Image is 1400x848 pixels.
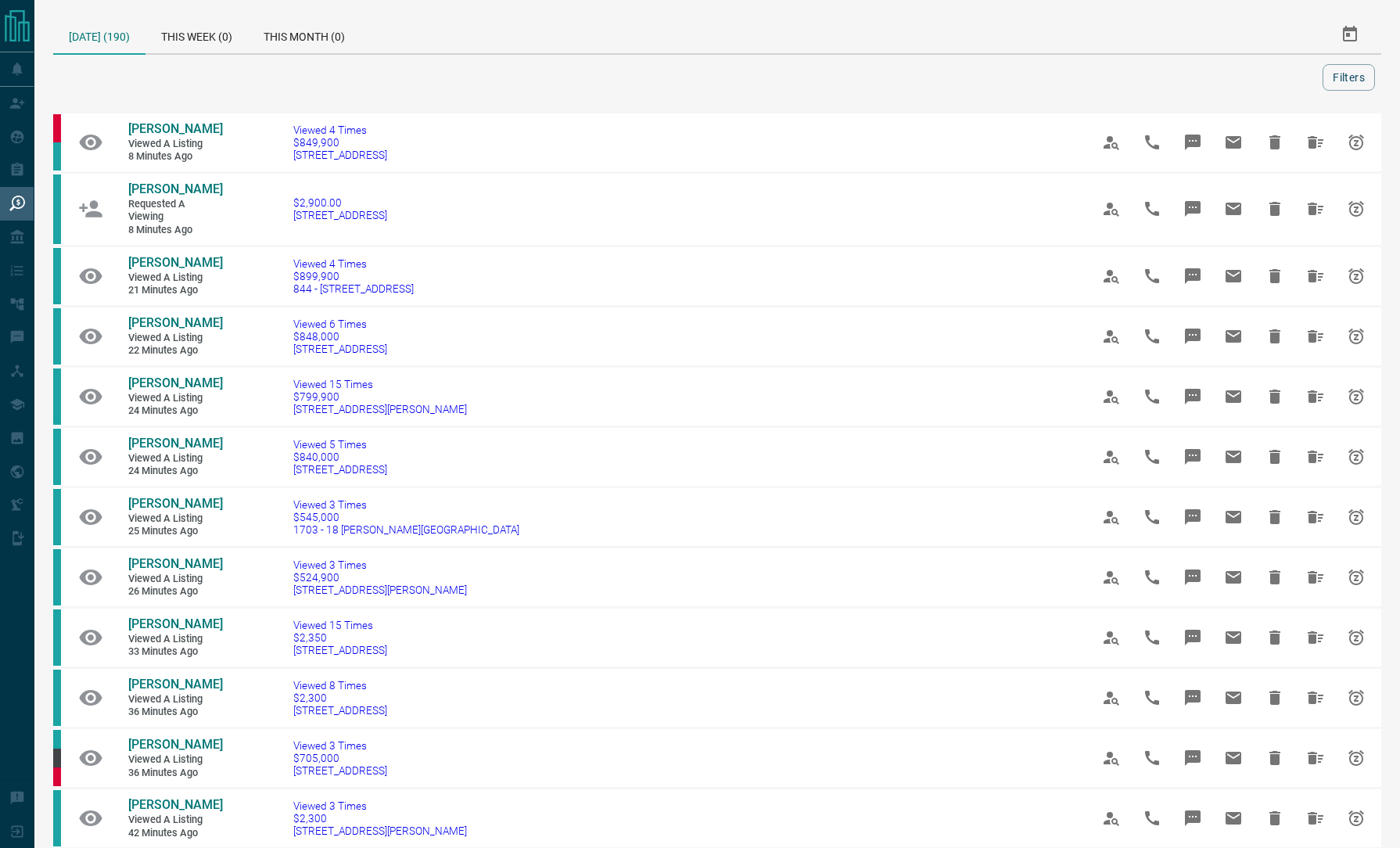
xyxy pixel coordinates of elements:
span: Snooze [1337,498,1375,536]
span: Snooze [1337,739,1375,777]
span: 844 - [STREET_ADDRESS] [293,282,414,295]
span: Hide All from Azar Alamdari [1297,438,1334,476]
a: Viewed 15 Times$2,350[STREET_ADDRESS] [293,619,387,656]
span: [PERSON_NAME] [128,677,223,692]
span: [STREET_ADDRESS] [293,149,387,161]
span: Snooze [1337,619,1375,656]
a: [PERSON_NAME] [128,375,222,392]
span: View Profile [1093,739,1130,777]
span: Email [1215,378,1252,415]
span: Hide All from Azar Alamdari [1297,257,1334,295]
a: Viewed 3 Times$524,900[STREET_ADDRESS][PERSON_NAME] [293,559,467,596]
span: Call [1133,257,1171,295]
span: Snooze [1337,318,1375,355]
span: Hide [1256,799,1294,837]
span: Hide [1256,679,1294,717]
span: Viewed 15 Times [293,378,467,390]
span: Hide [1256,559,1294,596]
span: 22 minutes ago [128,344,222,358]
div: [DATE] (190) [53,16,145,55]
span: Email [1215,318,1252,355]
span: Email [1215,124,1252,161]
span: $2,350 [293,631,387,644]
span: Call [1133,318,1171,355]
span: Message [1174,378,1212,415]
span: Requested a Viewing [128,198,222,224]
span: 24 minutes ago [128,404,222,418]
span: Message [1174,799,1212,837]
span: Snooze [1337,679,1375,717]
span: Hide All from Heather Atiyah [1297,378,1334,415]
span: Email [1215,739,1252,777]
span: View Profile [1093,559,1130,596]
span: Snooze [1337,378,1375,415]
span: Call [1133,739,1171,777]
span: [PERSON_NAME] [128,616,223,631]
div: condos.ca [53,549,61,605]
span: 42 minutes ago [128,827,222,840]
span: Viewed 15 Times [293,619,387,631]
span: Viewed a Listing [128,693,222,706]
span: 1703 - 18 [PERSON_NAME][GEOGRAPHIC_DATA] [293,523,519,536]
span: [PERSON_NAME] [128,737,223,752]
span: Viewed a Listing [128,271,222,285]
span: View Profile [1093,679,1130,717]
span: Email [1215,679,1252,717]
a: [PERSON_NAME] [128,255,222,271]
span: Message [1174,679,1212,717]
span: Hide All from Husna Sari [1297,679,1334,717]
span: Call [1133,498,1171,536]
span: [PERSON_NAME] [128,375,223,390]
span: Call [1133,378,1171,415]
span: Call [1133,438,1171,476]
a: [PERSON_NAME] [128,556,222,573]
span: $2,900.00 [293,196,387,209]
span: Message [1174,498,1212,536]
span: Viewed 3 Times [293,739,387,752]
a: Viewed 15 Times$799,900[STREET_ADDRESS][PERSON_NAME] [293,378,467,415]
div: condos.ca [53,368,61,425]
span: Viewed 6 Times [293,318,387,330]
div: condos.ca [53,308,61,365]
a: Viewed 6 Times$848,000[STREET_ADDRESS] [293,318,387,355]
a: Viewed 3 Times$2,300[STREET_ADDRESS][PERSON_NAME] [293,799,467,837]
span: Viewed 4 Times [293,124,387,136]
span: Hide All from Husna Sari [1297,619,1334,656]
a: [PERSON_NAME] [128,181,222,198]
span: Hide [1256,739,1294,777]
a: [PERSON_NAME] [128,436,222,452]
a: Viewed 3 Times$705,000[STREET_ADDRESS] [293,739,387,777]
span: Call [1133,190,1171,228]
span: Viewed a Listing [128,573,222,586]
span: Message [1174,257,1212,295]
span: [PERSON_NAME] [128,315,223,330]
span: Viewed 8 Times [293,679,387,692]
div: mrloft.ca [53,749,61,767]
span: Hide All from Donna Zaza [1297,124,1334,161]
span: [STREET_ADDRESS][PERSON_NAME] [293,403,467,415]
span: Viewed 4 Times [293,257,414,270]
button: Filters [1323,64,1375,91]
span: View Profile [1093,318,1130,355]
span: Call [1133,619,1171,656]
span: [PERSON_NAME] [128,496,223,511]
span: Hide All from Preeti Choudhari [1297,498,1334,536]
span: Hide All from Azar Alamdari [1297,318,1334,355]
a: [PERSON_NAME] [128,737,222,753]
span: Email [1215,559,1252,596]
span: Viewed a Listing [128,452,222,465]
span: Hide [1256,619,1294,656]
span: Snooze [1337,124,1375,161]
a: [PERSON_NAME] [128,121,222,138]
span: View Profile [1093,378,1130,415]
a: Viewed 3 Times$545,0001703 - 18 [PERSON_NAME][GEOGRAPHIC_DATA] [293,498,519,536]
span: Email [1215,257,1252,295]
span: Email [1215,799,1252,837]
a: [PERSON_NAME] [128,797,222,814]
a: $2,900.00[STREET_ADDRESS] [293,196,387,221]
span: [STREET_ADDRESS][PERSON_NAME] [293,584,467,596]
span: Message [1174,438,1212,476]
div: condos.ca [53,248,61,304]
span: Hide [1256,438,1294,476]
div: This Week (0) [145,16,248,53]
